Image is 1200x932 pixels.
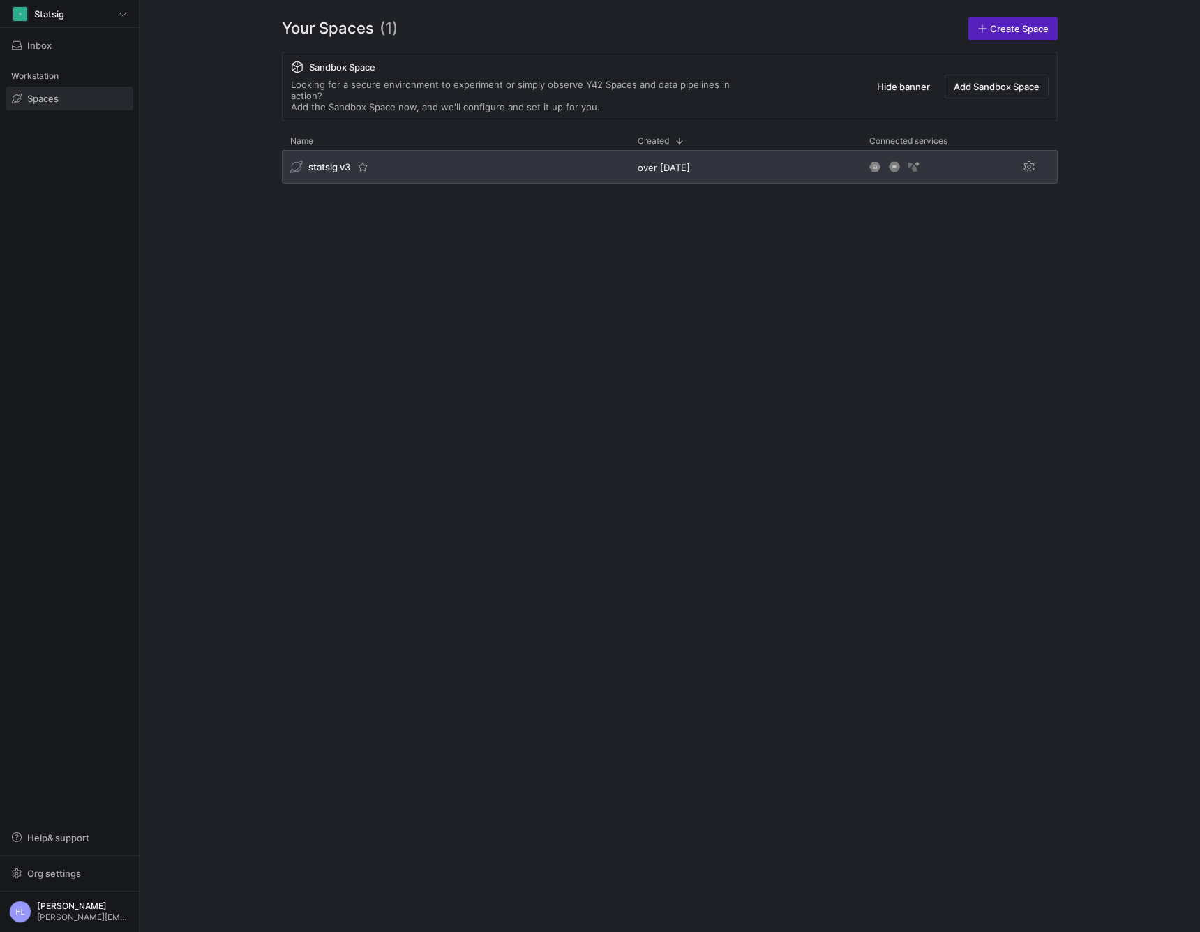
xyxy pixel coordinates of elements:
[6,34,133,57] button: Inbox
[13,7,27,21] div: S
[869,136,947,146] span: Connected services
[6,66,133,87] div: Workstation
[6,826,133,850] button: Help& support
[27,832,89,843] span: Help & support
[945,75,1049,98] button: Add Sandbox Space
[309,61,375,73] span: Sandbox Space
[638,162,690,173] span: over [DATE]
[638,136,669,146] span: Created
[290,136,313,146] span: Name
[282,150,1058,189] div: Press SPACE to select this row.
[27,93,59,104] span: Spaces
[6,861,133,885] button: Org settings
[877,81,930,92] span: Hide banner
[34,8,64,20] span: Statsig
[6,897,133,926] button: HL[PERSON_NAME][PERSON_NAME][EMAIL_ADDRESS][DOMAIN_NAME]
[954,81,1040,92] span: Add Sandbox Space
[308,161,350,172] span: statsig v3
[282,17,374,40] span: Your Spaces
[380,17,398,40] span: (1)
[6,87,133,110] a: Spaces
[291,79,758,112] div: Looking for a secure environment to experiment or simply observe Y42 Spaces and data pipelines in...
[27,40,52,51] span: Inbox
[9,901,31,923] div: HL
[27,868,81,879] span: Org settings
[868,75,939,98] button: Hide banner
[990,23,1049,34] span: Create Space
[6,869,133,880] a: Org settings
[968,17,1058,40] a: Create Space
[37,912,130,922] span: [PERSON_NAME][EMAIL_ADDRESS][DOMAIN_NAME]
[37,901,130,911] span: [PERSON_NAME]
